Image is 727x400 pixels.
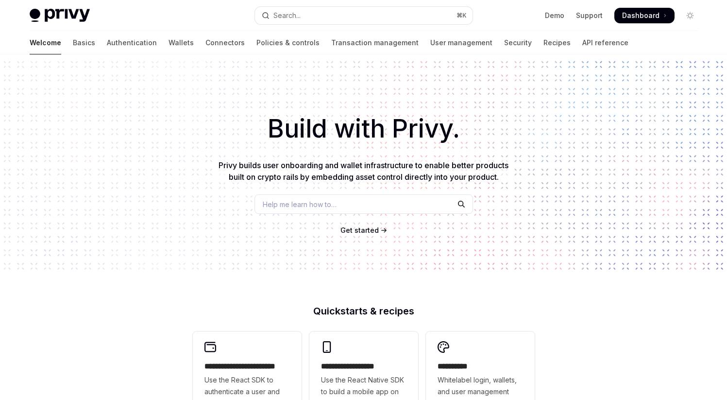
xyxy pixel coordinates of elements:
[193,306,535,316] h2: Quickstarts & recipes
[205,31,245,54] a: Connectors
[576,11,603,20] a: Support
[255,7,473,24] button: Open search
[30,9,90,22] img: light logo
[614,8,675,23] a: Dashboard
[219,160,508,182] span: Privy builds user onboarding and wallet infrastructure to enable better products built on crypto ...
[169,31,194,54] a: Wallets
[331,31,419,54] a: Transaction management
[256,31,320,54] a: Policies & controls
[582,31,628,54] a: API reference
[340,226,379,234] span: Get started
[543,31,571,54] a: Recipes
[16,110,711,148] h1: Build with Privy.
[504,31,532,54] a: Security
[622,11,659,20] span: Dashboard
[273,10,301,21] div: Search...
[263,199,337,209] span: Help me learn how to…
[30,31,61,54] a: Welcome
[682,8,698,23] button: Toggle dark mode
[456,12,467,19] span: ⌘ K
[545,11,564,20] a: Demo
[340,226,379,235] a: Get started
[107,31,157,54] a: Authentication
[73,31,95,54] a: Basics
[430,31,492,54] a: User management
